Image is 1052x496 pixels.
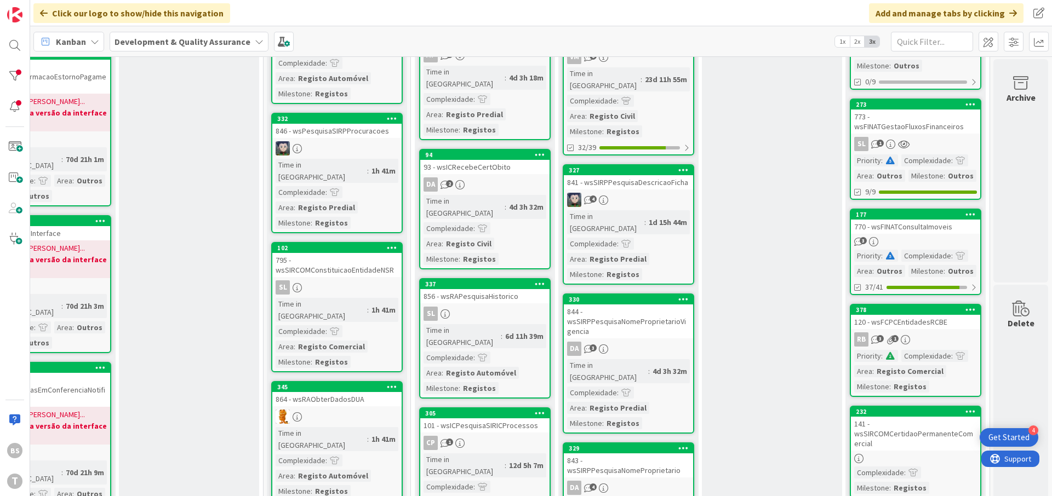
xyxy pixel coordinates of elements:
div: Registos [460,382,499,394]
span: 3 [590,344,597,351]
div: Outros [945,170,976,182]
span: : [944,265,945,277]
div: Priority [854,154,881,166]
span: 1 [446,439,453,446]
a: 337856 - wsRAPesquisaHistoricoSLTime in [GEOGRAPHIC_DATA]:6d 11h 39mComplexidade:Area:Registo Aut... [419,278,551,399]
span: : [872,365,874,377]
a: 177770 - wsFINATConsultaImoveisPriority:Complexidade:Area:OutrosMilestone:Outros37/41 [850,209,981,295]
div: 378 [856,306,980,314]
a: 327841 - wsSIRPPesquisaDescricaoFichaLSTime in [GEOGRAPHIC_DATA]:1d 15h 44mComplexidade:Area:Regi... [563,164,694,285]
div: Complexidade [901,250,951,262]
a: 378120 - wsFCPCEntidadesRCBERBPriority:Complexidade:Area:Registo ComercialMilestone:Registos [850,304,981,397]
span: : [34,321,36,333]
div: 273 [851,100,980,109]
span: 4 [590,483,597,491]
div: 1h 41m [369,304,398,316]
div: Registos [604,417,642,429]
div: Registos [460,124,499,136]
div: 70d 21h 3m [63,300,107,312]
div: 141 - wsSIRCOMCertidaoPermanenteComercial [851,417,980,451]
img: LS [567,193,581,207]
div: 9493 - wsICRecebeCertObito [420,150,550,174]
div: Area [54,321,72,333]
span: : [641,73,642,85]
div: Registo Automóvel [295,470,371,482]
div: Outros [74,321,105,333]
div: 1h 41m [369,433,398,445]
div: Time in [GEOGRAPHIC_DATA] [424,453,505,477]
span: : [367,165,369,177]
div: Area [567,253,585,265]
div: 232141 - wsSIRCOMCertidaoPermanenteComercial [851,407,980,451]
div: SL [272,280,402,295]
div: Complexidade [276,454,325,466]
div: 770 - wsFINATConsultaImoveis [851,220,980,234]
div: 305101 - wsICPesquisaSIRICProcessos [420,408,550,432]
div: 102 [277,244,402,252]
div: SL [854,137,868,151]
div: 70d 21h 1m [63,153,107,165]
b: Development & Quality Assurance [115,36,250,47]
div: Registos [891,482,929,494]
div: CP [420,436,550,450]
span: : [951,350,953,362]
div: 1h 41m [369,165,398,177]
div: 332 [272,114,402,124]
div: 70d 21h 9m [63,466,107,478]
span: 4 [590,195,597,203]
div: 345 [277,383,402,391]
span: : [505,459,506,471]
div: LS [564,193,693,207]
div: Registos [312,88,351,100]
div: Area [567,402,585,414]
div: Registo Civil [587,110,638,122]
div: Outros [21,337,52,349]
div: Milestone [276,88,311,100]
div: 856 - wsRAPesquisaHistorico [420,289,550,303]
span: : [294,470,295,482]
div: Area [854,365,872,377]
div: SL [420,307,550,321]
div: 345864 - wsRAObterDadosDUA [272,382,402,406]
div: 329843 - wsSIRPPesquisaNomeProprietario [564,443,693,477]
div: Outros [891,60,922,72]
div: 94 [420,150,550,160]
div: 330 [569,296,693,303]
div: Area [424,238,442,250]
div: 177770 - wsFINATConsultaImoveis [851,210,980,234]
span: : [72,321,74,333]
div: Milestone [854,60,889,72]
div: 273773 - wsFINATGestaoFluxosFinanceiros [851,100,980,134]
span: : [904,466,906,478]
span: 3 [860,237,867,244]
span: : [602,268,604,280]
div: 177 [856,211,980,218]
span: : [889,380,891,393]
div: Registo Civil [443,238,494,250]
div: Priority [854,250,881,262]
div: Click our logo to show/hide this navigation [33,3,230,23]
div: Registo Predial [587,402,649,414]
div: 94 [425,151,550,159]
div: Registos [891,380,929,393]
div: SL [276,280,290,295]
div: DA [567,481,581,495]
div: Complexidade [424,93,473,105]
span: : [881,154,883,166]
div: 4d 3h 32m [650,365,690,377]
div: Milestone [424,253,459,265]
div: Registo Comercial [295,341,368,353]
div: RB [854,332,868,347]
div: SL [424,307,438,321]
div: Milestone [854,380,889,393]
div: 102795 - wsSIRCOMConstituicaoEntidadeNSR [272,243,402,277]
div: Milestone [567,125,602,137]
div: Complexidade [567,238,617,250]
div: Complexidade [567,95,617,107]
span: : [367,304,369,316]
div: Milestone [567,417,602,429]
span: 37/41 [865,281,883,293]
div: 12d 5h 7m [506,459,546,471]
div: Area [854,170,872,182]
div: 795 - wsSIRCOMConstituicaoEntidadeNSR [272,253,402,277]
